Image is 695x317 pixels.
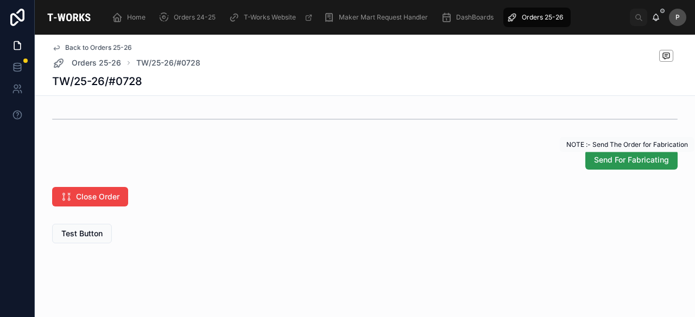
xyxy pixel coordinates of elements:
a: Home [109,8,153,27]
a: T-Works Website [225,8,318,27]
span: Close Order [76,191,119,202]
span: Send For Fabricating [594,154,669,165]
a: TW/25-26/#0728 [136,57,200,68]
button: Test Button [52,224,112,243]
span: NOTE :- Send The Order for Fabrication [566,140,688,148]
a: Orders 25-26 [52,56,121,69]
a: Back to Orders 25-26 [52,43,132,52]
a: Orders 24-25 [155,8,223,27]
span: DashBoards [456,13,494,22]
button: Send For Fabricating [585,150,678,170]
span: Back to Orders 25-26 [65,43,132,52]
span: Test Button [61,228,103,239]
h1: TW/25-26/#0728 [52,74,142,89]
img: App logo [43,9,94,26]
span: Home [127,13,146,22]
span: T-Works Website [244,13,296,22]
span: Orders 25-26 [72,57,121,68]
a: Orders 25-26 [503,8,571,27]
span: Orders 25-26 [522,13,563,22]
span: Orders 24-25 [174,13,216,22]
a: Maker Mart Request Handler [320,8,435,27]
a: DashBoards [438,8,501,27]
button: Close Order [52,187,128,206]
div: scrollable content [103,5,630,29]
span: Maker Mart Request Handler [339,13,428,22]
span: P [675,13,680,22]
